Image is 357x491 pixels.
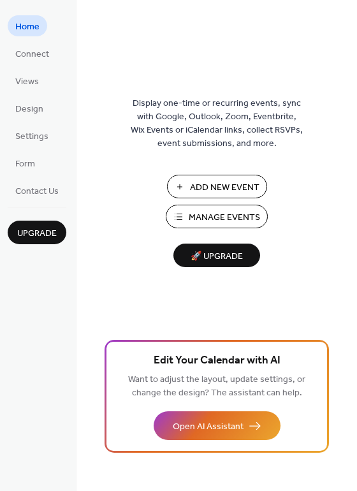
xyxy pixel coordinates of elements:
[8,152,43,173] a: Form
[173,244,260,267] button: 🚀 Upgrade
[154,352,280,370] span: Edit Your Calendar with AI
[154,411,280,440] button: Open AI Assistant
[15,20,40,34] span: Home
[8,98,51,119] a: Design
[166,205,268,228] button: Manage Events
[15,48,49,61] span: Connect
[189,211,260,224] span: Manage Events
[190,181,259,194] span: Add New Event
[8,70,47,91] a: Views
[128,371,305,402] span: Want to adjust the layout, update settings, or change the design? The assistant can help.
[8,15,47,36] a: Home
[15,103,43,116] span: Design
[8,125,56,146] a: Settings
[15,185,59,198] span: Contact Us
[173,420,244,434] span: Open AI Assistant
[8,43,57,64] a: Connect
[181,248,252,265] span: 🚀 Upgrade
[15,130,48,143] span: Settings
[8,180,66,201] a: Contact Us
[17,227,57,240] span: Upgrade
[15,158,35,171] span: Form
[15,75,39,89] span: Views
[8,221,66,244] button: Upgrade
[131,97,303,150] span: Display one-time or recurring events, sync with Google, Outlook, Zoom, Eventbrite, Wix Events or ...
[167,175,267,198] button: Add New Event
